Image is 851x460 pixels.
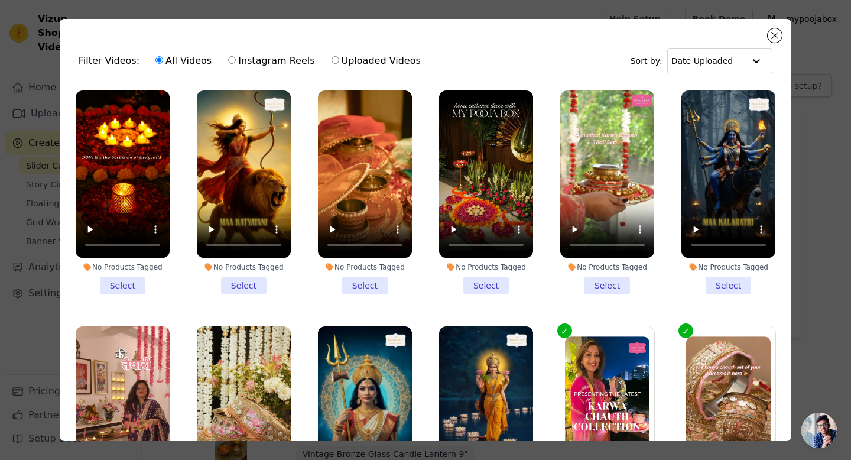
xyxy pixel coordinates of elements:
[228,53,315,69] label: Instagram Reels
[768,28,782,43] button: Close modal
[79,47,427,74] div: Filter Videos:
[197,263,291,272] div: No Products Tagged
[331,53,421,69] label: Uploaded Videos
[801,413,837,448] div: Open chat
[560,263,654,272] div: No Products Tagged
[155,53,212,69] label: All Videos
[681,263,775,272] div: No Products Tagged
[439,263,533,272] div: No Products Tagged
[631,48,773,73] div: Sort by:
[318,263,412,272] div: No Products Tagged
[76,263,170,272] div: No Products Tagged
